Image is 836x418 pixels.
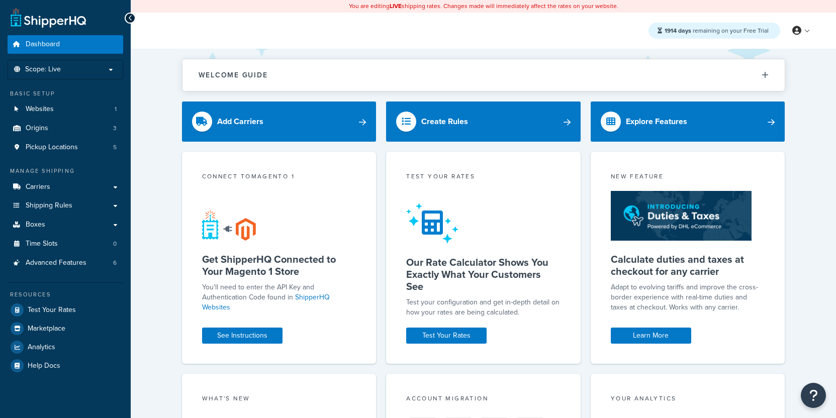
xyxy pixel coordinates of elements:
li: Origins [8,119,123,138]
div: Connect to Magento 1 [202,172,356,183]
b: LIVE [390,2,402,11]
strong: 1914 days [665,26,691,35]
span: Dashboard [26,40,60,49]
a: Carriers [8,178,123,196]
a: Create Rules [386,101,581,142]
span: Scope: Live [25,65,61,74]
div: Resources [8,290,123,299]
div: Basic Setup [8,89,123,98]
button: Welcome Guide [182,59,785,91]
li: Pickup Locations [8,138,123,157]
p: Adapt to evolving tariffs and improve the cross-border experience with real-time duties and taxes... [611,282,765,312]
h5: Our Rate Calculator Shows You Exactly What Your Customers See [406,256,561,292]
a: Add Carriers [182,101,377,142]
span: Pickup Locations [26,143,78,152]
div: Manage Shipping [8,167,123,175]
a: Help Docs [8,357,123,375]
li: Time Slots [8,235,123,253]
span: Help Docs [28,362,60,370]
p: You'll need to enter the API Key and Authentication Code found in [202,282,356,312]
div: Test your rates [406,172,561,183]
span: Websites [26,105,54,114]
a: Test Your Rates [406,328,487,344]
h5: Get ShipperHQ Connected to Your Magento 1 Store [202,253,356,277]
a: Time Slots0 [8,235,123,253]
span: 1 [115,105,117,114]
span: 3 [113,124,117,133]
div: Create Rules [421,115,468,129]
span: Test Your Rates [28,306,76,315]
div: Your Analytics [611,394,765,405]
span: 5 [113,143,117,152]
span: 0 [113,240,117,248]
a: Marketplace [8,320,123,338]
span: Boxes [26,221,45,229]
div: Explore Features [626,115,687,129]
span: Time Slots [26,240,58,248]
a: ShipperHQ Websites [202,292,330,312]
a: See Instructions [202,328,283,344]
a: Test Your Rates [8,301,123,319]
a: Pickup Locations5 [8,138,123,157]
span: Analytics [28,343,55,352]
span: 6 [113,259,117,267]
li: Websites [8,100,123,119]
span: Origins [26,124,48,133]
span: Marketplace [28,325,65,333]
div: New Feature [611,172,765,183]
h2: Welcome Guide [199,71,268,79]
div: Add Carriers [217,115,263,129]
div: What's New [202,394,356,405]
div: Test your configuration and get in-depth detail on how your rates are being calculated. [406,297,561,318]
span: Shipping Rules [26,201,72,210]
a: Boxes [8,216,123,234]
button: Open Resource Center [801,383,826,408]
a: Dashboard [8,35,123,54]
span: Advanced Features [26,259,86,267]
a: Origins3 [8,119,123,138]
a: Learn More [611,328,691,344]
a: Advanced Features6 [8,254,123,272]
h5: Calculate duties and taxes at checkout for any carrier [611,253,765,277]
span: remaining on your Free Trial [665,26,769,35]
li: Advanced Features [8,254,123,272]
span: Carriers [26,183,50,191]
img: connect-shq-magento-24cdf84b.svg [202,210,256,241]
a: Shipping Rules [8,196,123,215]
a: Websites1 [8,100,123,119]
a: Analytics [8,338,123,356]
a: Explore Features [591,101,785,142]
div: Account Migration [406,394,561,405]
